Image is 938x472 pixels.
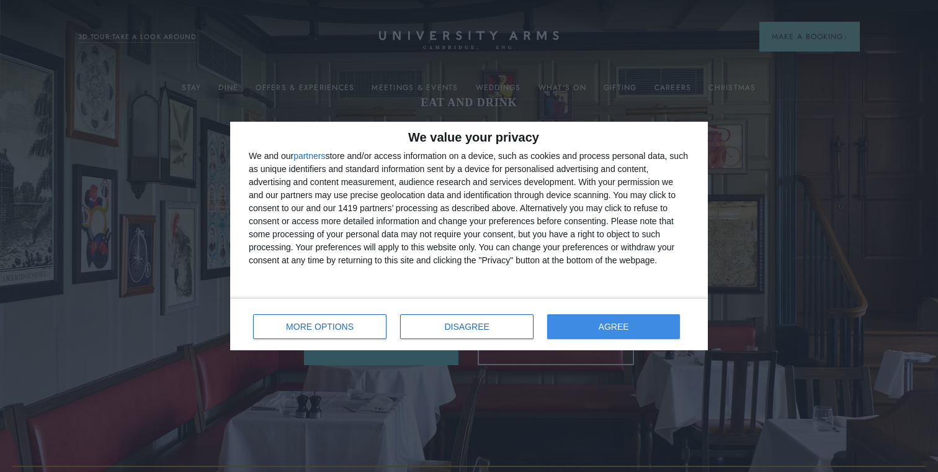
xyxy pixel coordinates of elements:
[286,322,354,331] span: MORE OPTIONS
[445,322,489,331] span: DISAGREE
[249,131,689,143] h2: We value your privacy
[253,314,386,339] button: MORE OPTIONS
[599,322,629,331] span: AGREE
[547,314,680,339] button: AGREE
[249,150,689,267] div: We and our store and/or access information on a device, such as cookies and process personal data...
[400,314,534,339] button: DISAGREE
[230,122,708,350] div: qc-cmp2-ui
[293,152,325,160] button: partners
